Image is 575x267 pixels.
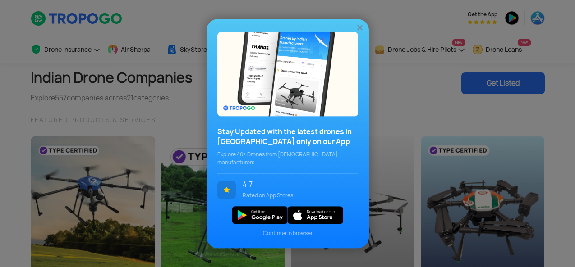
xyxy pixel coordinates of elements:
[232,206,288,224] img: img_playstore.png
[243,191,351,199] span: Rated on App Stores
[217,229,358,237] span: Continue in browser
[217,181,236,199] img: ic_star.svg
[217,32,358,116] img: bg_popupecosystem.png
[217,150,358,167] span: Explore 40+ Drones from [DEMOGRAPHIC_DATA] manufacturers
[217,127,358,147] h3: Stay Updated with the latest drones in [GEOGRAPHIC_DATA] only on our App
[243,181,351,189] span: 4.7
[288,206,343,224] img: ios_new.svg
[355,23,364,32] img: ic_close.png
